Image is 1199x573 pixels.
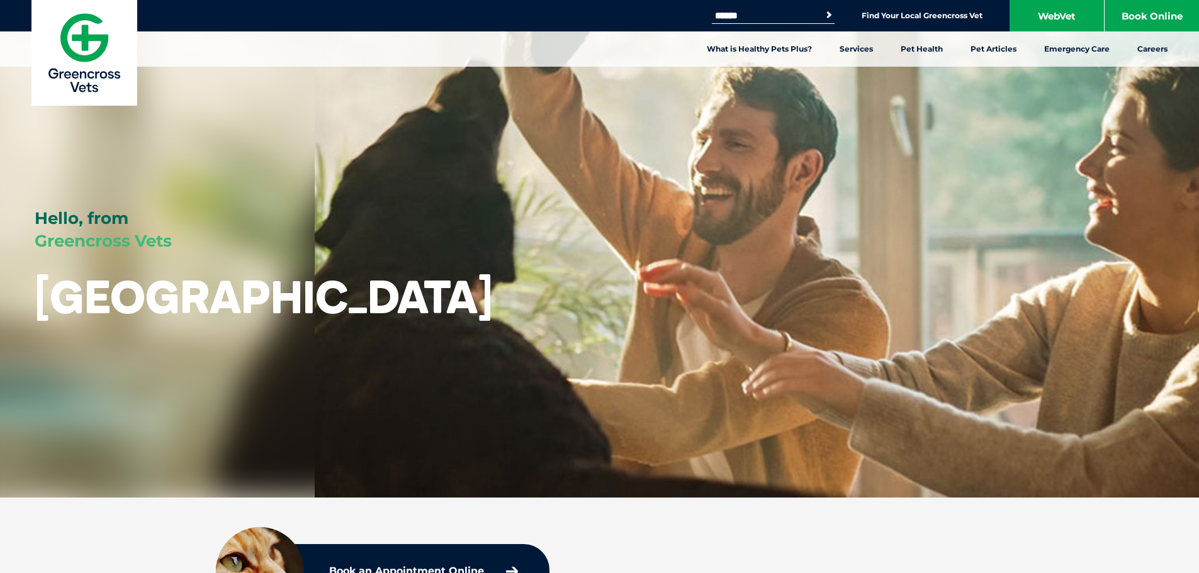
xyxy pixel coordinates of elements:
a: Find Your Local Greencross Vet [862,11,982,21]
span: Hello, from [35,208,128,228]
button: Search [823,9,835,21]
a: Emergency Care [1030,31,1123,67]
a: Pet Articles [957,31,1030,67]
a: What is Healthy Pets Plus? [693,31,826,67]
span: Greencross Vets [35,231,172,251]
a: Services [826,31,887,67]
h1: [GEOGRAPHIC_DATA] [35,272,493,321]
a: Pet Health [887,31,957,67]
a: Careers [1123,31,1181,67]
